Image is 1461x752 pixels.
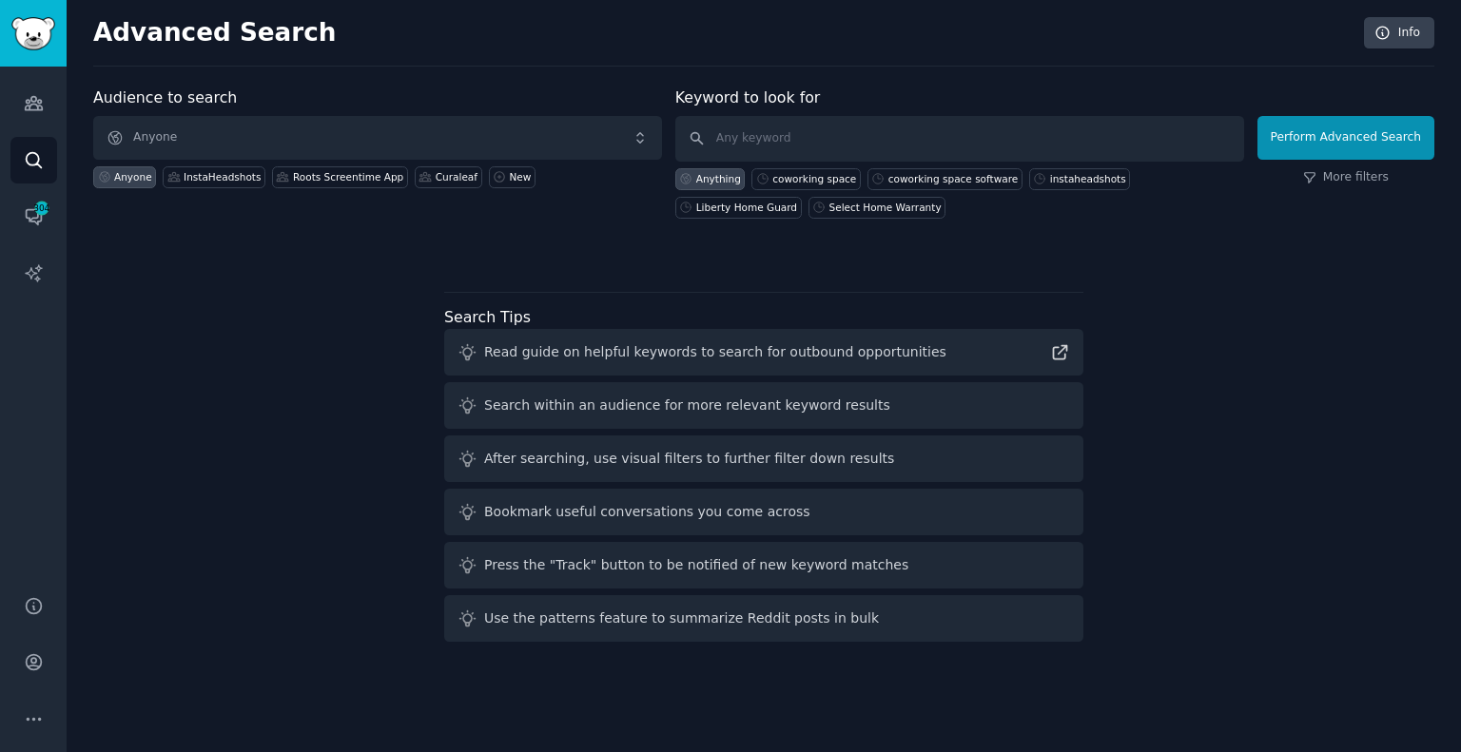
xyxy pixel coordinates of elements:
div: coworking space software [888,172,1018,185]
div: Roots Screentime App [293,170,403,183]
div: Liberty Home Guard [696,201,797,214]
div: instaheadshots [1050,172,1126,185]
a: New [489,166,536,188]
div: New [510,170,532,183]
span: 304 [33,202,50,215]
div: Curaleaf [436,170,477,183]
div: Anything [696,172,741,185]
div: Anyone [114,170,152,183]
div: InstaHeadshots [184,170,261,183]
div: After searching, use visual filters to further filter down results [484,449,894,469]
a: 304 [10,193,57,240]
div: coworking space [772,172,856,185]
div: Search within an audience for more relevant keyword results [484,395,890,415]
label: Keyword to look for [675,88,821,106]
div: Use the patterns feature to summarize Reddit posts in bulk [484,608,879,628]
a: More filters [1303,169,1389,186]
h2: Advanced Search [93,18,1354,48]
label: Audience to search [93,88,237,106]
div: Bookmark useful conversations you come across [484,502,810,522]
a: Info [1364,17,1434,49]
input: Any keyword [675,116,1244,162]
div: Read guide on helpful keywords to search for outbound opportunities [484,342,946,362]
label: Search Tips [444,308,531,326]
button: Anyone [93,116,662,160]
button: Perform Advanced Search [1257,116,1434,160]
div: Select Home Warranty [829,201,942,214]
img: GummySearch logo [11,17,55,50]
div: Press the "Track" button to be notified of new keyword matches [484,555,908,575]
